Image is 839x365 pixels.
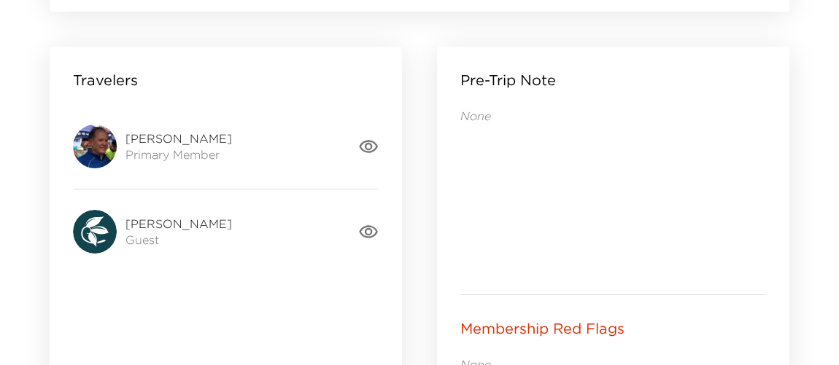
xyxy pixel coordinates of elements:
p: Pre-Trip Note [460,70,556,90]
img: avatar.4afec266560d411620d96f9f038fe73f.svg [73,210,117,254]
span: Guest [125,232,232,248]
span: [PERSON_NAME] [125,216,232,232]
p: Membership Red Flags [460,318,625,339]
img: 2Q== [73,125,117,168]
p: None [460,108,766,124]
p: Travelers [73,70,138,90]
span: Primary Member [125,146,232,162]
span: [PERSON_NAME] [125,130,232,146]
